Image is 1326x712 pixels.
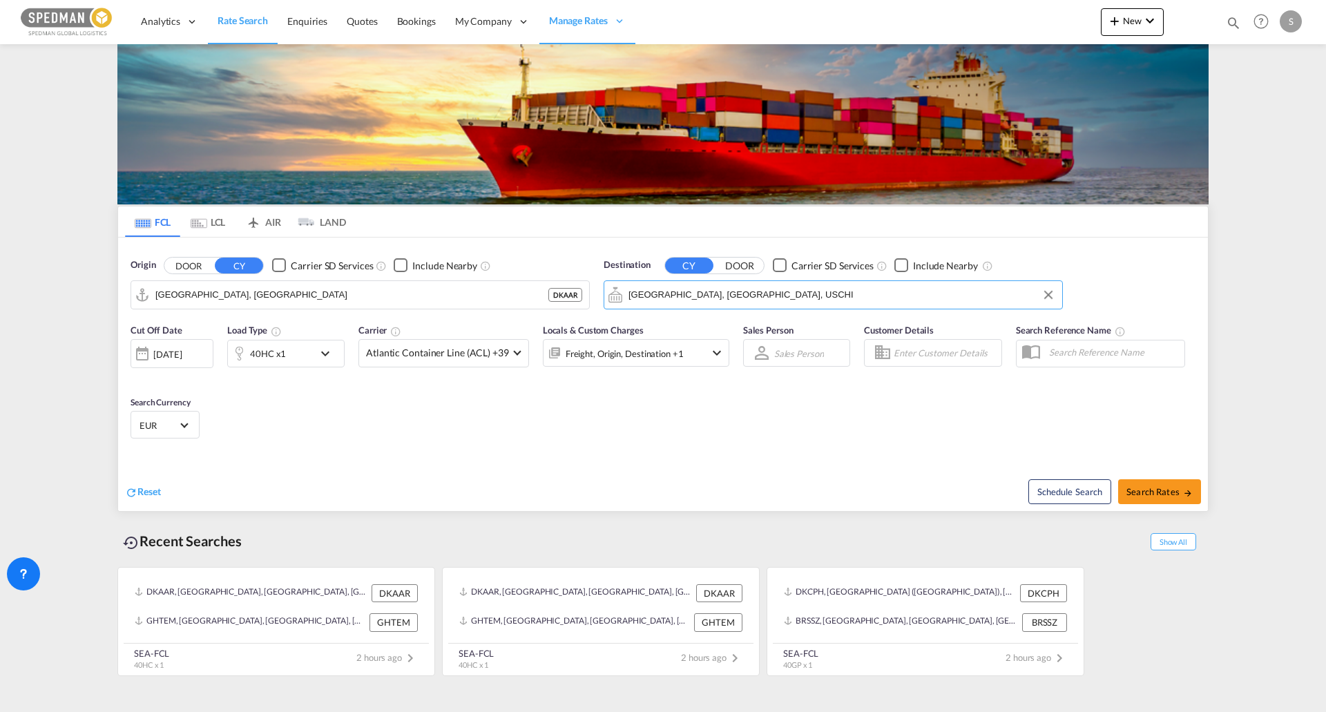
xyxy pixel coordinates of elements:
[1151,533,1196,550] span: Show All
[604,281,1062,309] md-input-container: Chicago, IL, USCHI
[291,206,346,237] md-tab-item: LAND
[743,325,794,336] span: Sales Person
[767,567,1084,676] recent-search-card: DKCPH, [GEOGRAPHIC_DATA] ([GEOGRAPHIC_DATA]), [GEOGRAPHIC_DATA], [GEOGRAPHIC_DATA], [GEOGRAPHIC_D...
[1006,652,1068,663] span: 2 hours ago
[236,206,291,237] md-tab-item: AIR
[1249,10,1280,35] div: Help
[372,584,418,602] div: DKAAR
[291,259,373,273] div: Carrier SD Services
[134,660,164,669] span: 40HC x 1
[665,258,713,273] button: CY
[783,660,812,669] span: 40GP x 1
[287,15,327,27] span: Enquiries
[727,650,743,666] md-icon: icon-chevron-right
[245,214,262,224] md-icon: icon-airplane
[140,419,178,432] span: EUR
[566,344,684,363] div: Freight Origin Destination Factory Stuffing
[982,260,993,271] md-icon: Unchecked: Ignores neighbouring ports when fetching rates.Checked : Includes neighbouring ports w...
[358,325,401,336] span: Carrier
[394,258,477,273] md-checkbox: Checkbox No Ink
[125,485,161,500] div: icon-refreshReset
[131,397,191,407] span: Search Currency
[356,652,419,663] span: 2 hours ago
[876,260,887,271] md-icon: Unchecked: Search for CY (Container Yard) services for all selected carriers.Checked : Search for...
[913,259,978,273] div: Include Nearby
[117,567,435,676] recent-search-card: DKAAR, [GEOGRAPHIC_DATA], [GEOGRAPHIC_DATA], [GEOGRAPHIC_DATA], [GEOGRAPHIC_DATA] DKAARGHTEM, [GE...
[155,285,548,305] input: Search by Port
[131,281,589,309] md-input-container: Aarhus, DKAAR
[894,258,978,273] md-checkbox: Checkbox No Ink
[773,258,874,273] md-checkbox: Checkbox No Ink
[1016,325,1126,336] span: Search Reference Name
[681,652,743,663] span: 2 hours ago
[402,650,419,666] md-icon: icon-chevron-right
[709,345,725,361] md-icon: icon-chevron-down
[137,485,161,497] span: Reset
[131,339,213,368] div: [DATE]
[1051,650,1068,666] md-icon: icon-chevron-right
[227,340,345,367] div: 40HC x1icon-chevron-down
[549,14,608,28] span: Manage Rates
[773,343,825,363] md-select: Sales Person
[1101,8,1164,36] button: icon-plus 400-fgNewicon-chevron-down
[784,584,1017,602] div: DKCPH, Copenhagen (Kobenhavn), Denmark, Northern Europe, Europe
[1280,10,1302,32] div: S
[459,647,494,660] div: SEA-FCL
[138,415,192,435] md-select: Select Currency: € EUREuro
[1142,12,1158,29] md-icon: icon-chevron-down
[1115,326,1126,337] md-icon: Your search will be saved by the below given name
[1226,15,1241,30] md-icon: icon-magnify
[455,15,512,28] span: My Company
[218,15,268,26] span: Rate Search
[125,486,137,499] md-icon: icon-refresh
[376,260,387,271] md-icon: Unchecked: Search for CY (Container Yard) services for all selected carriers.Checked : Search for...
[459,584,693,602] div: DKAAR, Aarhus, Denmark, Northern Europe, Europe
[548,288,582,302] div: DKAAR
[227,325,282,336] span: Load Type
[153,348,182,360] div: [DATE]
[272,258,373,273] md-checkbox: Checkbox No Ink
[131,367,141,385] md-datepicker: Select
[604,258,651,272] span: Destination
[131,325,182,336] span: Cut Off Date
[1038,285,1059,305] button: Clear Input
[215,258,263,273] button: CY
[1106,15,1158,26] span: New
[412,259,477,273] div: Include Nearby
[1226,15,1241,36] div: icon-magnify
[480,260,491,271] md-icon: Unchecked: Ignores neighbouring ports when fetching rates.Checked : Includes neighbouring ports w...
[1126,486,1193,497] span: Search Rates
[397,15,436,27] span: Bookings
[1022,613,1067,631] div: BRSSZ
[271,326,282,337] md-icon: icon-information-outline
[864,325,934,336] span: Customer Details
[715,258,764,273] button: DOOR
[1028,479,1111,504] button: Note: By default Schedule search will only considerorigin ports, destination ports and cut off da...
[694,613,742,631] div: GHTEM
[117,44,1209,204] img: LCL+%26+FCL+BACKGROUND.png
[135,613,366,631] div: GHTEM, Tema, Ghana, Western Africa, Africa
[442,567,760,676] recent-search-card: DKAAR, [GEOGRAPHIC_DATA], [GEOGRAPHIC_DATA], [GEOGRAPHIC_DATA], [GEOGRAPHIC_DATA] DKAARGHTEM, [GE...
[783,647,818,660] div: SEA-FCL
[1020,584,1067,602] div: DKCPH
[118,238,1208,511] div: Origin DOOR CY Checkbox No InkUnchecked: Search for CY (Container Yard) services for all selected...
[134,647,169,660] div: SEA-FCL
[21,6,114,37] img: c12ca350ff1b11efb6b291369744d907.png
[459,613,691,631] div: GHTEM, Tema, Ghana, Western Africa, Africa
[459,660,488,669] span: 40HC x 1
[390,326,401,337] md-icon: The selected Trucker/Carrierwill be displayed in the rate results If the rates are from another f...
[366,346,509,360] span: Atlantic Container Line (ACL) +39
[1106,12,1123,29] md-icon: icon-plus 400-fg
[250,344,286,363] div: 40HC x1
[125,206,346,237] md-pagination-wrapper: Use the left and right arrow keys to navigate between tabs
[1249,10,1273,33] span: Help
[543,339,729,367] div: Freight Origin Destination Factory Stuffingicon-chevron-down
[141,15,180,28] span: Analytics
[543,325,644,336] span: Locals & Custom Charges
[180,206,236,237] md-tab-item: LCL
[894,343,997,363] input: Enter Customer Details
[347,15,377,27] span: Quotes
[1042,342,1184,363] input: Search Reference Name
[369,613,418,631] div: GHTEM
